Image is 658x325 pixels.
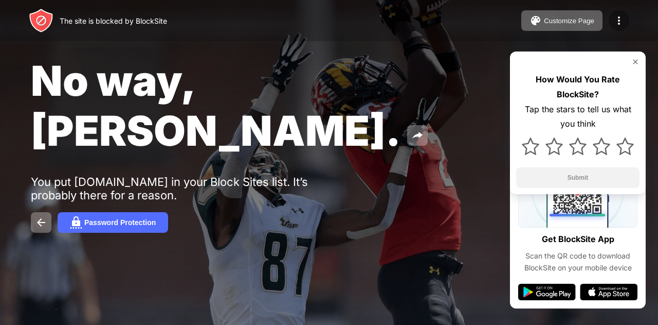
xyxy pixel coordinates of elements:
div: How Would You Rate BlockSite? [516,72,639,102]
img: back.svg [35,216,47,229]
img: google-play.svg [518,284,576,300]
div: Tap the stars to tell us what you think [516,102,639,132]
img: rate-us-close.svg [631,58,639,66]
img: star.svg [569,138,587,155]
img: menu-icon.svg [613,14,625,27]
img: star.svg [522,138,539,155]
div: Password Protection [84,218,156,227]
div: The site is blocked by BlockSite [60,16,167,25]
img: star.svg [545,138,563,155]
div: You put [DOMAIN_NAME] in your Block Sites list. It’s probably there for a reason. [31,175,349,202]
button: Submit [516,167,639,188]
button: Password Protection [58,212,168,233]
img: share.svg [411,129,424,142]
span: No way, [PERSON_NAME]. [31,56,401,156]
img: pallet.svg [529,14,542,27]
img: star.svg [593,138,610,155]
img: password.svg [70,216,82,229]
button: Customize Page [521,10,602,31]
img: header-logo.svg [29,8,53,33]
img: app-store.svg [580,284,637,300]
img: star.svg [616,138,634,155]
div: Customize Page [544,17,594,25]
